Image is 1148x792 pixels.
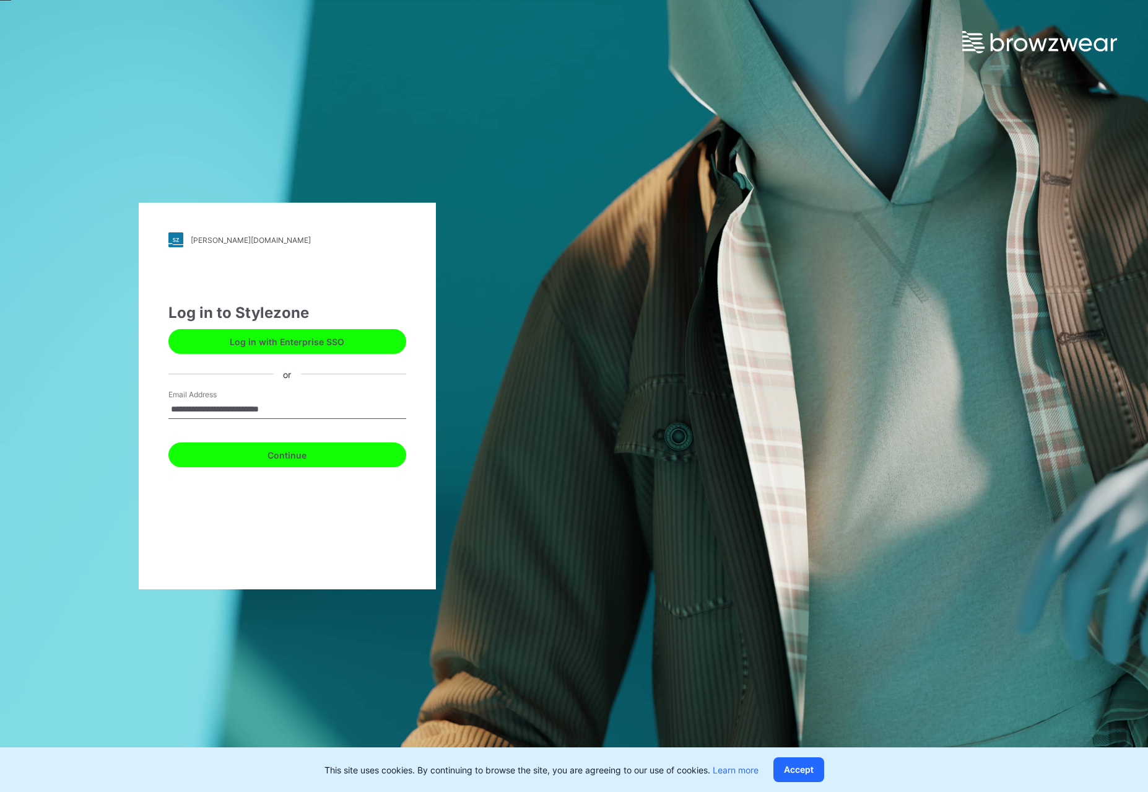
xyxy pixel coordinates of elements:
a: Learn more [713,765,759,775]
div: [PERSON_NAME][DOMAIN_NAME] [191,235,311,245]
button: Log in with Enterprise SSO [168,329,406,354]
div: Log in to Stylezone [168,302,406,324]
label: Email Address [168,389,255,400]
p: This site uses cookies. By continuing to browse the site, you are agreeing to our use of cookies. [324,763,759,777]
img: stylezone-logo.562084cfcfab977791bfbf7441f1a819.svg [168,232,183,247]
img: browzwear-logo.e42bd6dac1945053ebaf764b6aa21510.svg [962,31,1117,53]
button: Continue [168,442,406,467]
a: [PERSON_NAME][DOMAIN_NAME] [168,232,406,247]
button: Accept [773,757,824,782]
div: or [273,367,301,381]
